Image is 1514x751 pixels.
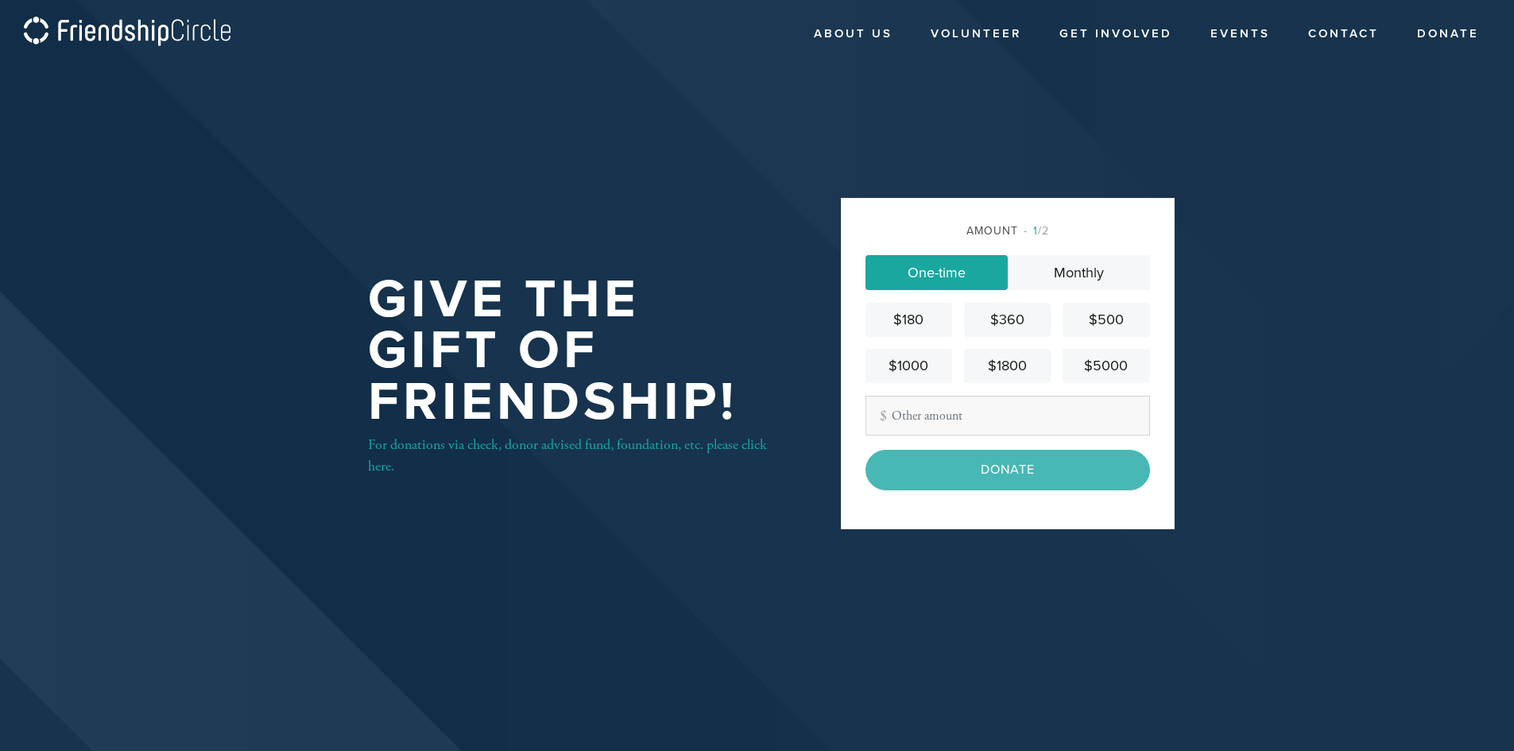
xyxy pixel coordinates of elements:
[24,17,230,48] img: logo_fc.png
[865,303,952,337] a: $180
[970,355,1044,377] div: $1800
[865,396,1150,436] input: Other amount
[1063,303,1149,337] a: $500
[1296,19,1391,49] a: Contact
[1008,255,1150,290] a: Monthly
[368,274,789,428] h1: Give the Gift of Friendship!
[1047,19,1184,49] a: Get Involved
[1405,19,1491,49] a: Donate
[1069,309,1143,331] div: $500
[872,309,946,331] div: $180
[964,349,1051,383] a: $1800
[865,255,1008,290] a: One-time
[368,436,767,475] a: For donations via check, donor advised fund, foundation, etc. please click here.
[865,223,1150,239] div: Amount
[919,19,1033,49] a: Volunteer
[1063,349,1149,383] a: $5000
[872,355,946,377] div: $1000
[1033,224,1038,238] span: 1
[1069,355,1143,377] div: $5000
[964,303,1051,337] a: $360
[1024,224,1049,238] span: /2
[865,349,952,383] a: $1000
[1198,19,1282,49] a: Events
[970,309,1044,331] div: $360
[802,19,904,49] a: About Us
